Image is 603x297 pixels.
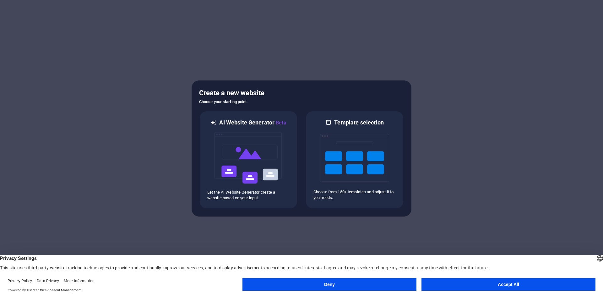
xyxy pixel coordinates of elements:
img: ai [214,127,283,190]
h5: Create a new website [199,88,404,98]
p: Choose from 150+ templates and adjust it to you needs. [313,189,396,201]
h6: AI Website Generator [219,119,286,127]
h6: Template selection [334,119,383,126]
p: Let the AI Website Generator create a website based on your input. [207,190,290,201]
div: Template selectionChoose from 150+ templates and adjust it to you needs. [305,111,404,209]
h6: Choose your starting point [199,98,404,106]
span: Beta [274,120,286,126]
div: AI Website GeneratorBetaaiLet the AI Website Generator create a website based on your input. [199,111,298,209]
